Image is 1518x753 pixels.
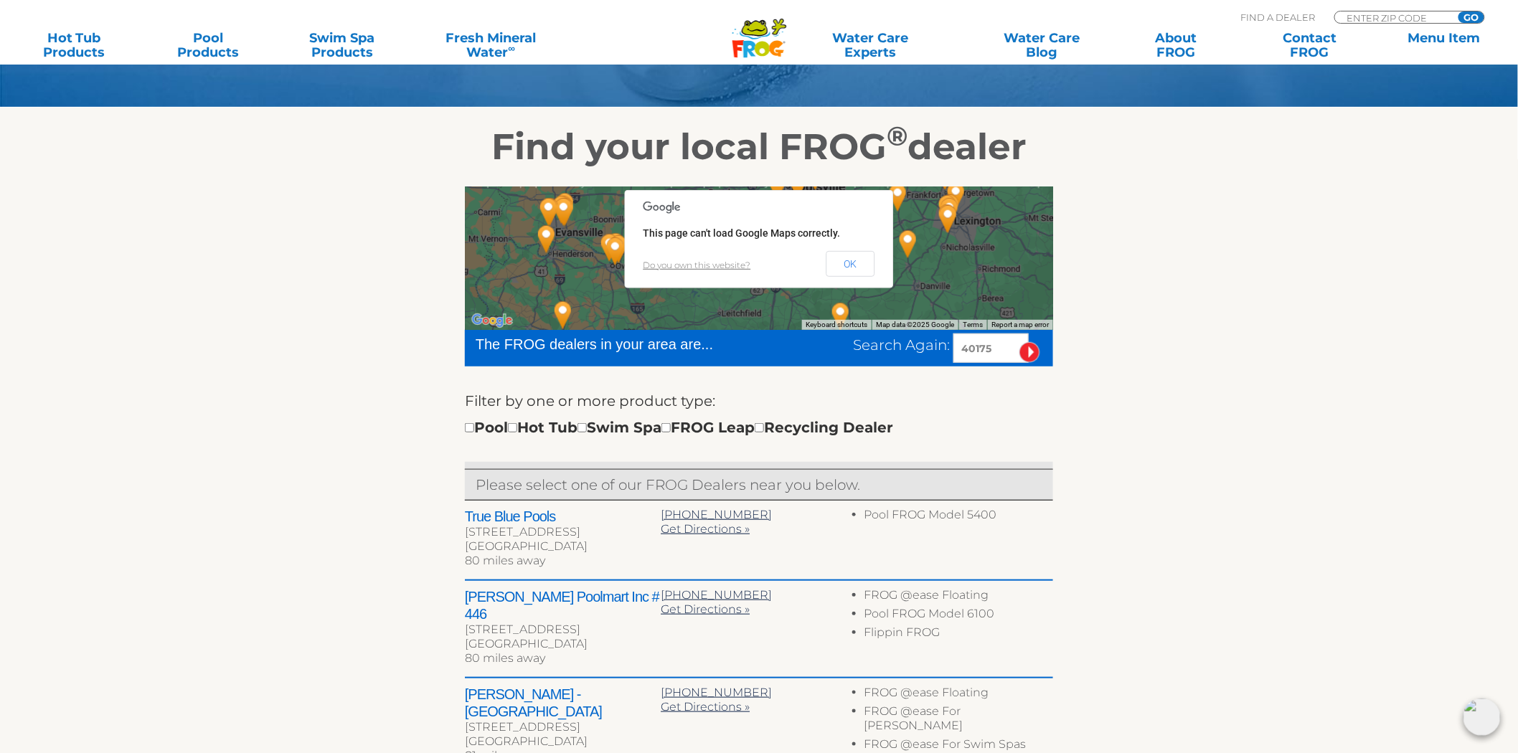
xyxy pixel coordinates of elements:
[887,120,907,152] sup: ®
[465,734,661,749] div: [GEOGRAPHIC_DATA]
[661,700,750,714] a: Get Directions »
[864,588,1053,607] li: FROG @ease Floating
[643,227,841,239] span: This page can't load Google Maps correctly.
[1116,31,1235,60] a: AboutFROG
[892,224,925,263] div: Pool Solutions - Harrodsburg - 62 miles away.
[643,260,751,270] a: Do you own this website?
[934,189,967,227] div: Steepleton - Lexington - 81 miles away.
[468,311,516,330] img: Google
[465,539,661,554] div: [GEOGRAPHIC_DATA]
[547,295,580,334] div: Cavanaugh Pool Spa & Patio ? Madisonville - 88 miles away.
[465,651,545,665] span: 80 miles away
[1346,11,1443,24] input: Zip Code Form
[661,602,750,616] a: Get Directions »
[1385,31,1504,60] a: Menu Item
[465,508,661,525] h2: True Blue Pools
[1241,11,1316,24] p: Find A Dealer
[931,189,964,228] div: True Blue Pools - 80 miles away.
[963,321,983,328] a: Terms (opens in new tab)
[661,508,772,521] a: [PHONE_NUMBER]
[864,625,1053,644] li: Flippin FROG
[864,704,1053,737] li: FROG @ease For [PERSON_NAME]
[864,686,1053,704] li: FROG @ease Floating
[508,42,515,54] sup: ∞
[468,311,516,330] a: Open this area in Google Maps (opens a new window)
[982,31,1101,60] a: Water CareBlog
[600,227,633,266] div: Professional Pools - 60 miles away.
[416,31,565,60] a: Fresh MineralWater∞
[549,187,582,226] div: FT Kelley & Sons - 82 miles away.
[465,554,545,567] span: 80 miles away
[826,251,875,277] button: OK
[465,588,661,622] h2: [PERSON_NAME] Poolmart Inc # 446
[661,588,772,602] a: [PHONE_NUMBER]
[476,333,765,355] div: The FROG dealers in your area are...
[465,416,893,439] div: Pool Hot Tub Swim Spa FROG Leap Recycling Dealer
[876,321,954,328] span: Map data ©2025 Google
[853,336,950,354] span: Search Again:
[864,607,1053,625] li: Pool FROG Model 6100
[661,686,772,699] a: [PHONE_NUMBER]
[1019,342,1040,363] input: Submit
[599,232,632,270] div: Integrity Backyard Builds - 60 miles away.
[465,389,715,412] label: Filter by one or more product type:
[465,622,661,637] div: [STREET_ADDRESS]
[824,297,857,336] div: Sun Country Pool - 47 miles away.
[283,31,402,60] a: Swim SpaProducts
[882,178,915,217] div: Pool Solutions - Lawrenceburg - 61 miles away.
[932,199,965,238] div: Geddes Pools Inc - 79 miles away.
[14,31,133,60] a: Hot TubProducts
[864,508,1053,526] li: Pool FROG Model 5400
[465,720,661,734] div: [STREET_ADDRESS]
[661,522,750,536] a: Get Directions »
[532,192,565,231] div: Aqua Care Pool Services - Evansville - 88 miles away.
[465,637,661,651] div: [GEOGRAPHIC_DATA]
[545,190,578,229] div: Bassemier's Fireplace & Patio - 83 miles away.
[806,320,867,330] button: Keyboard shortcuts
[530,219,563,258] div: Oasis Pool Store - 89 miles away.
[603,229,636,268] div: Cavanaugh Pool, Spa & Patio - Owensboro - 59 miles away.
[465,525,661,539] div: [STREET_ADDRESS]
[1463,698,1501,736] img: openIcon
[318,126,1200,169] h2: Find your local FROG dealer
[148,31,268,60] a: PoolProducts
[1250,31,1369,60] a: ContactFROG
[991,321,1049,328] a: Report a map error
[465,686,661,720] h2: [PERSON_NAME] - [GEOGRAPHIC_DATA]
[593,228,626,267] div: Maurice Pools & Spas LLC - 63 miles away.
[1458,11,1484,23] input: GO
[933,192,966,231] div: Leslie's Poolmart Inc # 446 - 80 miles away.
[931,199,964,237] div: Backyard Fun Pools, Inc. - 79 miles away.
[774,31,968,60] a: Water CareExperts
[476,473,1042,496] p: Please select one of our FROG Dealers near you below.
